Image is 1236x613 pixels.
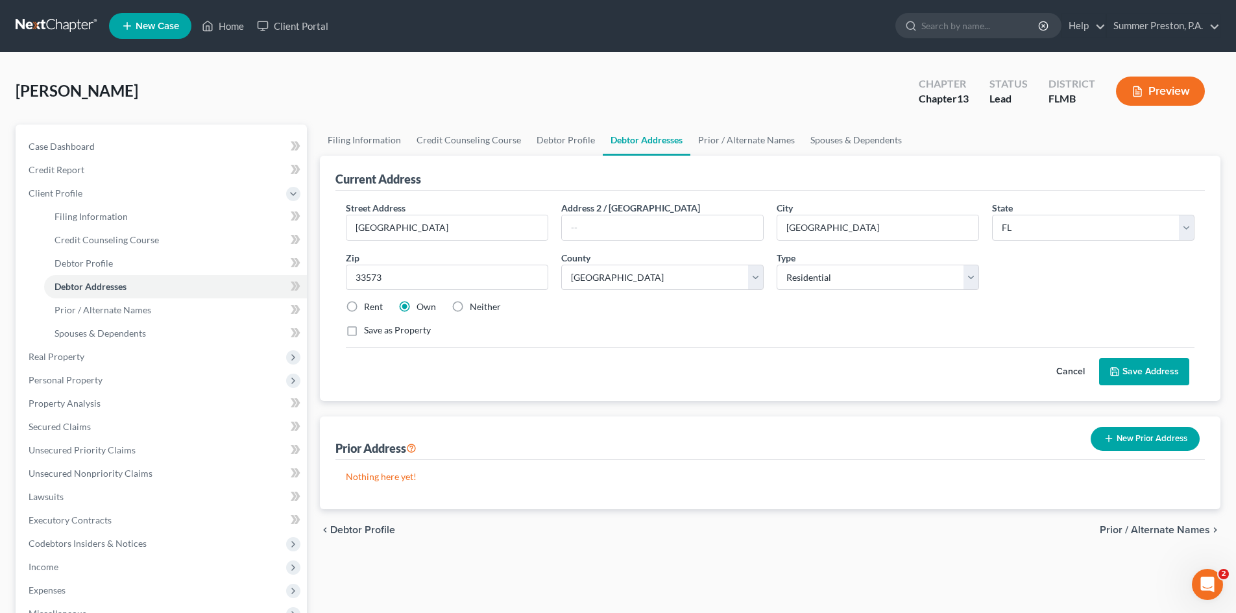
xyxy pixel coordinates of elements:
span: Personal Property [29,374,103,385]
span: Real Property [29,351,84,362]
button: Prior / Alternate Names chevron_right [1100,525,1220,535]
a: Credit Counseling Course [409,125,529,156]
a: Prior / Alternate Names [44,298,307,322]
label: Save as Property [364,324,431,337]
label: Type [777,251,795,265]
input: Enter city... [777,215,978,240]
span: State [992,202,1013,213]
span: Credit Counseling Course [55,234,159,245]
label: Own [417,300,436,313]
a: Home [195,14,250,38]
a: Executory Contracts [18,509,307,532]
input: -- [562,215,763,240]
a: Client Portal [250,14,335,38]
button: Cancel [1042,359,1099,385]
div: Current Address [335,171,421,187]
div: Chapter [919,91,969,106]
button: Save Address [1099,358,1189,385]
iframe: Intercom live chat [1192,569,1223,600]
span: Zip [346,252,359,263]
label: Rent [364,300,383,313]
a: Debtor Profile [529,125,603,156]
span: 2 [1218,569,1229,579]
a: Secured Claims [18,415,307,439]
div: Lead [989,91,1028,106]
a: Debtor Addresses [44,275,307,298]
div: Chapter [919,77,969,91]
span: Debtor Profile [330,525,395,535]
span: Prior / Alternate Names [1100,525,1210,535]
a: Help [1062,14,1106,38]
span: Secured Claims [29,421,91,432]
button: Preview [1116,77,1205,106]
span: Debtor Addresses [55,281,127,292]
span: Property Analysis [29,398,101,409]
span: Spouses & Dependents [55,328,146,339]
a: Lawsuits [18,485,307,509]
span: Expenses [29,584,66,595]
a: Filing Information [320,125,409,156]
label: Neither [470,300,501,313]
a: Summer Preston, P.A. [1107,14,1220,38]
input: Enter street address [346,215,548,240]
i: chevron_left [320,525,330,535]
span: New Case [136,21,179,31]
a: Debtor Profile [44,252,307,275]
a: Case Dashboard [18,135,307,158]
div: District [1048,77,1095,91]
div: FLMB [1048,91,1095,106]
span: Codebtors Insiders & Notices [29,538,147,549]
a: Property Analysis [18,392,307,415]
span: Lawsuits [29,491,64,502]
span: Credit Report [29,164,84,175]
span: Case Dashboard [29,141,95,152]
label: Address 2 / [GEOGRAPHIC_DATA] [561,201,700,215]
input: XXXXX [346,265,548,291]
i: chevron_right [1210,525,1220,535]
span: Income [29,561,58,572]
span: Executory Contracts [29,514,112,525]
a: Credit Counseling Course [44,228,307,252]
a: Unsecured Nonpriority Claims [18,462,307,485]
span: Unsecured Priority Claims [29,444,136,455]
a: Credit Report [18,158,307,182]
a: Unsecured Priority Claims [18,439,307,462]
a: Spouses & Dependents [803,125,910,156]
span: 13 [957,92,969,104]
span: Street Address [346,202,406,213]
a: Filing Information [44,205,307,228]
button: New Prior Address [1091,427,1200,451]
button: chevron_left Debtor Profile [320,525,395,535]
input: Search by name... [921,14,1040,38]
span: Client Profile [29,187,82,198]
span: [PERSON_NAME] [16,81,138,100]
a: Spouses & Dependents [44,322,307,345]
span: County [561,252,590,263]
span: City [777,202,793,213]
span: Prior / Alternate Names [55,304,151,315]
span: Debtor Profile [55,258,113,269]
span: Filing Information [55,211,128,222]
div: Status [989,77,1028,91]
span: Unsecured Nonpriority Claims [29,468,152,479]
p: Nothing here yet! [346,470,1194,483]
div: Prior Address [335,440,417,456]
a: Prior / Alternate Names [690,125,803,156]
a: Debtor Addresses [603,125,690,156]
